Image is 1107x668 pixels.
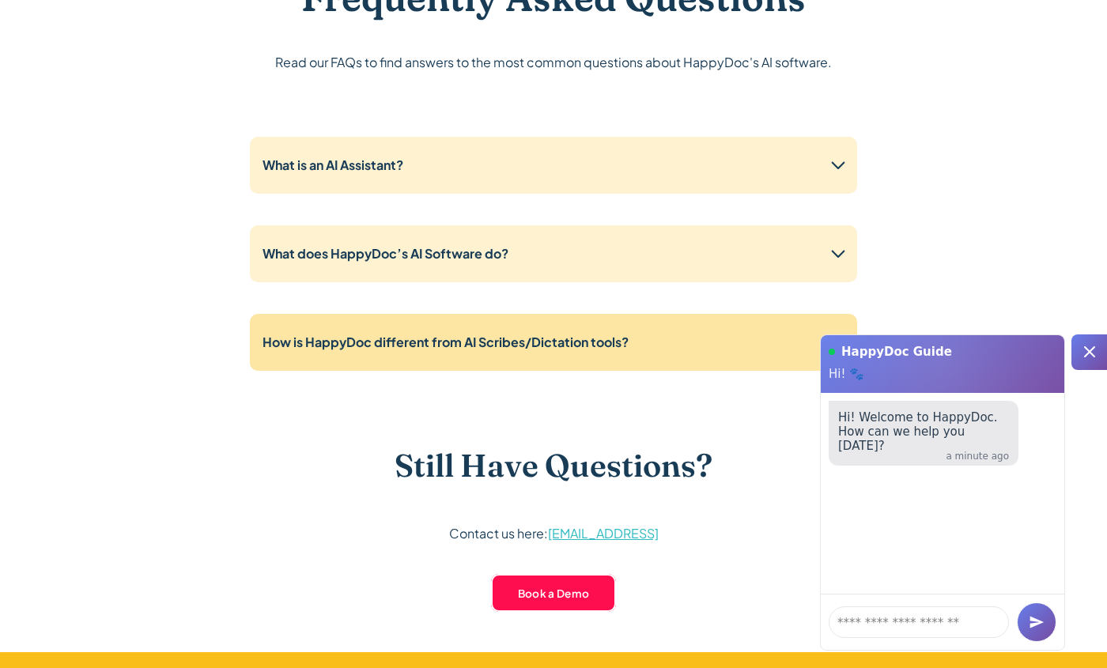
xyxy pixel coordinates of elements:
strong: What does HappyDoc’s AI Software do? [263,245,508,262]
a: [EMAIL_ADDRESS] [548,525,659,542]
p: Contact us here: [449,523,659,545]
h3: Still Have Questions? [395,447,712,485]
strong: How is HappyDoc different from AI Scribes/Dictation tools? [263,334,629,350]
a: Book a Demo [491,574,617,612]
p: Read our FAQs to find answers to the most common questions about HappyDoc's AI software. [275,51,832,74]
strong: What is an AI Assistant? [263,157,403,173]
